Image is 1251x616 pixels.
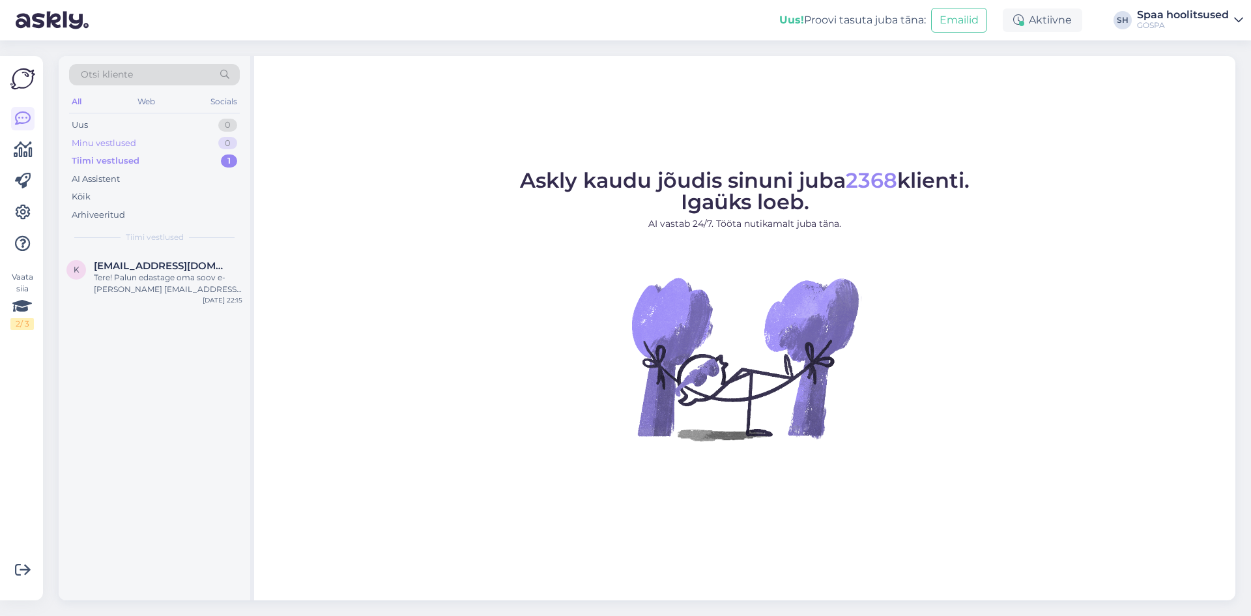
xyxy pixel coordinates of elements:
[10,318,34,330] div: 2 / 3
[72,137,136,150] div: Minu vestlused
[221,154,237,168] div: 1
[126,231,184,243] span: Tiimi vestlused
[520,217,970,231] p: AI vastab 24/7. Tööta nutikamalt juba täna.
[203,295,242,305] div: [DATE] 22:15
[846,168,897,193] span: 2368
[10,271,34,330] div: Vaata siia
[10,66,35,91] img: Askly Logo
[94,272,242,295] div: Tere! Palun edastage oma soov e-[PERSON_NAME] [EMAIL_ADDRESS][DOMAIN_NAME].
[94,260,229,272] span: kati@aeternum.ee
[779,14,804,26] b: Uus!
[72,173,120,186] div: AI Assistent
[218,119,237,132] div: 0
[69,93,84,110] div: All
[81,68,133,81] span: Otsi kliente
[74,265,79,274] span: k
[1137,10,1243,31] a: Spaa hoolitsusedGOSPA
[72,154,139,168] div: Tiimi vestlused
[779,12,926,28] div: Proovi tasuta juba täna:
[1003,8,1082,32] div: Aktiivne
[72,209,125,222] div: Arhiveeritud
[1137,10,1229,20] div: Spaa hoolitsused
[72,119,88,132] div: Uus
[1137,20,1229,31] div: GOSPA
[1114,11,1132,29] div: SH
[72,190,91,203] div: Kõik
[218,137,237,150] div: 0
[135,93,158,110] div: Web
[520,168,970,214] span: Askly kaudu jõudis sinuni juba klienti. Igaüks loeb.
[931,8,987,33] button: Emailid
[208,93,240,110] div: Socials
[627,241,862,476] img: No Chat active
